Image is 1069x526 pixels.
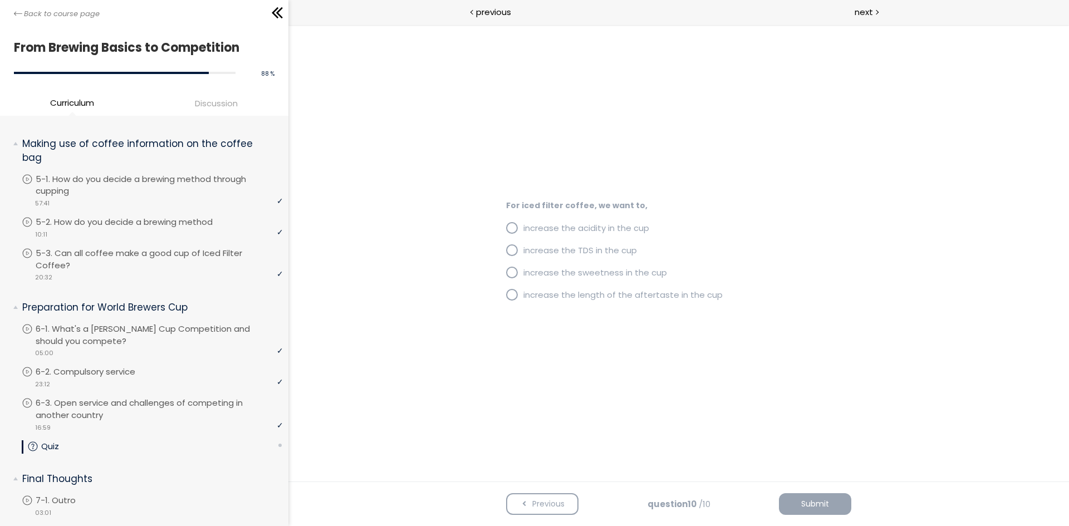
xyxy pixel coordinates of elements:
p: 5-3. Can all coffee make a good cup of Iced Filter Coffee? [36,247,283,272]
p: Quiz [41,440,81,453]
h1: From Brewing Basics to Competition [14,37,269,58]
span: 57:41 [35,199,50,208]
span: Back to course page [24,8,100,19]
p: 5-2. How do you decide a brewing method [36,216,235,228]
span: 05:00 [35,348,53,358]
p: 6-1. What's a [PERSON_NAME] Cup Competition and should you compete? [36,323,283,347]
span: 88 % [261,70,274,78]
p: 6-2. Compulsory service [36,366,158,378]
a: Back to course page [14,8,100,19]
span: 10:11 [35,230,47,239]
p: 5-1. How do you decide a brewing method through cupping [36,173,283,198]
span: 16:59 [35,423,51,432]
span: 23:12 [35,380,50,389]
span: 20:32 [35,273,52,282]
span: previous [476,6,511,18]
p: Preparation for World Brewers Cup [22,301,274,314]
span: Discussion [195,97,238,110]
span: next [855,6,873,18]
p: Final Thoughts [22,472,274,486]
p: Making use of coffee information on the coffee bag [22,137,274,164]
p: 6-3. Open service and challenges of competing in another country [36,397,283,421]
span: Curriculum [50,96,94,109]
